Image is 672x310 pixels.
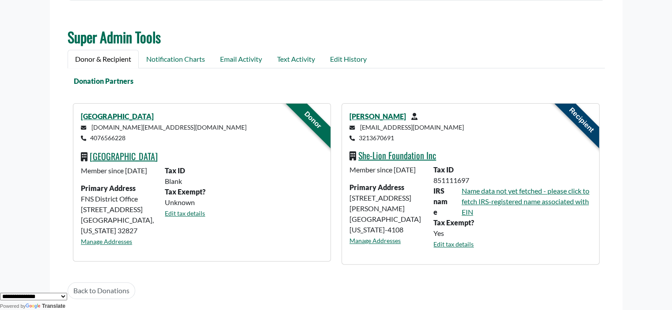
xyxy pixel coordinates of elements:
[433,218,474,227] b: Tax Exempt?
[68,282,135,299] a: Back to Donations
[358,149,436,162] a: She-Lion Foundation Inc
[433,165,454,174] b: Tax ID
[81,165,154,176] p: Member since [DATE]
[76,165,159,254] div: FNS District Office [STREET_ADDRESS] [GEOGRAPHIC_DATA], [US_STATE] 32827
[433,187,448,216] strong: IRS name
[159,176,328,187] div: Blank
[270,50,323,68] a: Text Activity
[81,184,136,192] strong: Primary Address
[462,187,589,216] a: Name data not yet fetched - please click to fetch IRS-registered name associated with EIN
[165,209,205,217] a: Edit tax details
[428,228,596,239] div: Yes
[349,164,423,175] p: Member since [DATE]
[323,50,374,68] a: Edit History
[349,183,404,191] strong: Primary Address
[428,175,596,186] div: 851111697
[68,50,139,68] a: Donor & Recipient
[81,238,132,245] a: Manage Addresses
[344,164,428,256] div: [STREET_ADDRESS][PERSON_NAME] [GEOGRAPHIC_DATA][US_STATE]-4108
[276,83,349,156] div: Donor
[349,123,464,142] small: [EMAIL_ADDRESS][DOMAIN_NAME] 3213670691
[159,197,328,208] div: Unknown
[545,83,618,156] div: Recipient
[26,303,42,310] img: Google Translate
[213,50,270,68] a: Email Activity
[139,50,213,68] a: Notification Charts
[165,166,185,175] b: Tax ID
[81,112,154,120] a: [GEOGRAPHIC_DATA]
[90,149,158,163] a: [GEOGRAPHIC_DATA]
[165,187,205,196] b: Tax Exempt?
[26,303,65,309] a: Translate
[349,112,406,120] a: [PERSON_NAME]
[68,29,605,45] h2: Super Admin Tools
[349,237,401,244] a: Manage Addresses
[81,123,247,142] small: [DOMAIN_NAME][EMAIL_ADDRESS][DOMAIN_NAME] 4076566228
[62,76,600,86] div: Donation Partners
[433,240,474,248] a: Edit tax details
